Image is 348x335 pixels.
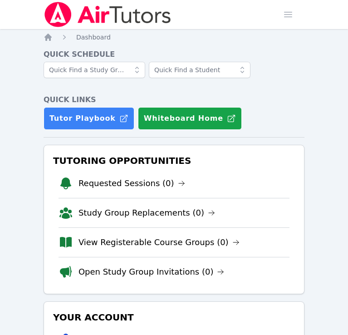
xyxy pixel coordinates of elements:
[44,33,304,42] nav: Breadcrumb
[44,107,134,130] a: Tutor Playbook
[44,94,304,105] h4: Quick Links
[51,309,297,325] h3: Your Account
[149,62,250,78] input: Quick Find a Student
[51,153,297,169] h3: Tutoring Opportunities
[78,266,225,278] a: Open Study Group Invitations (0)
[76,34,111,41] span: Dashboard
[138,107,242,130] button: Whiteboard Home
[44,62,145,78] input: Quick Find a Study Group
[44,2,172,27] img: Air Tutors
[78,207,215,219] a: Study Group Replacements (0)
[76,33,111,42] a: Dashboard
[78,236,240,249] a: View Registerable Course Groups (0)
[44,49,304,60] h4: Quick Schedule
[78,177,185,190] a: Requested Sessions (0)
